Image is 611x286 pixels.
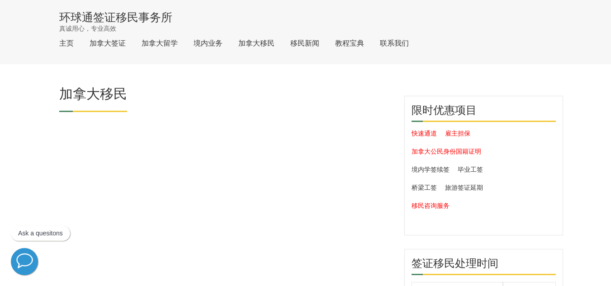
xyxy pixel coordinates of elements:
a: 教程宝典 [335,39,364,47]
a: 旅游签证延期 [445,182,483,193]
a: 环球通签证移民事务所 [59,11,172,23]
a: 境内学签续签 [412,164,450,175]
a: 加拿大公民身份国籍证明 [412,145,481,157]
h1: 加拿大移民 [59,87,127,105]
a: 毕业工签 [458,164,483,175]
a: 主页 [59,39,74,47]
a: 雇主担保 [445,127,470,139]
span: 真诚用心，专业高效 [59,24,116,33]
a: 境内业务 [194,39,223,47]
a: 联系我们 [380,39,409,47]
a: 加拿大留学 [142,39,178,47]
a: 移民新闻 [290,39,319,47]
p: Ask a quesitons [18,230,63,237]
a: 加拿大签证 [90,39,126,47]
a: 桥梁工签 [412,182,437,193]
h2: 限时优惠项目 [412,103,556,122]
a: 移民咨询服务 [412,200,450,211]
a: 加拿大移民 [238,39,275,47]
a: 快速通道 [412,127,437,139]
h2: 签证移民处理时间 [412,256,556,275]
